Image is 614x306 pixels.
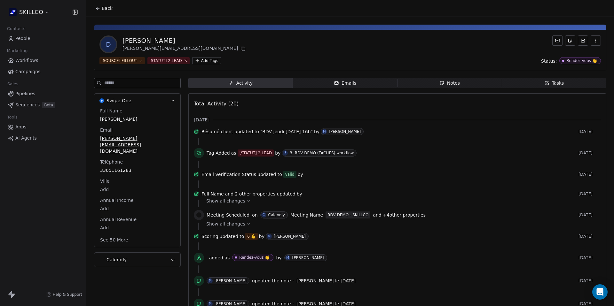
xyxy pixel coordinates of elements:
div: [STATUT] 2.LEAD [149,58,182,64]
span: by [276,255,281,261]
span: [DATE] [579,234,601,239]
div: Calendly [268,213,285,217]
div: [PERSON_NAME] [215,302,247,306]
div: Rendez-vous 👏 [239,255,270,260]
span: Sales [4,79,21,89]
div: Notes [439,80,460,87]
span: Email [99,127,114,133]
span: updated to [234,128,259,135]
span: [PERSON_NAME][EMAIL_ADDRESS][DOMAIN_NAME] [100,135,175,154]
span: Contacts [4,24,28,34]
span: [DATE] [579,150,601,156]
a: AI Agents [5,133,81,143]
div: [PERSON_NAME] [292,256,324,260]
span: Meeting Scheduled [207,212,249,218]
a: Workflows [5,55,81,66]
span: Scoring [201,233,218,240]
div: RDV DEMO - SKILLCO [327,212,368,218]
span: Résumé client [201,128,233,135]
div: [PERSON_NAME] [215,279,247,283]
a: [PERSON_NAME] le [DATE] [296,277,356,285]
div: Emails [334,80,356,87]
a: Apps [5,122,81,132]
span: Help & Support [53,292,82,297]
span: Back [102,5,113,11]
div: [PERSON_NAME] [122,36,247,45]
span: Show all changes [206,198,245,204]
span: [DATE] [579,212,601,218]
span: updated the note - [252,278,294,284]
span: Tag Added [207,150,230,156]
span: [DATE] [579,129,601,134]
div: valid [285,171,295,178]
img: Calendly [99,257,104,262]
div: Tasks [544,80,564,87]
span: Marketing [4,46,30,56]
span: Pipelines [15,90,35,97]
span: SKILLCO [19,8,43,16]
div: 3. RDV DEMO (TACHES) workflow [290,151,354,155]
span: Calendly [106,256,127,263]
img: calendly.png [196,212,201,218]
span: [PERSON_NAME] [100,116,175,122]
span: Ville [99,178,111,184]
span: Status: [541,58,557,64]
span: added as [209,255,230,261]
span: [PERSON_NAME] le [DATE] [296,278,356,283]
div: M [209,278,212,283]
div: Rendez-vous 👏 [566,58,597,63]
div: M [268,234,271,239]
span: by [275,150,280,156]
span: Beta [42,102,55,108]
button: See 50 More [96,234,132,246]
a: Show all changes [206,198,596,204]
span: updated to [257,171,282,178]
a: Pipelines [5,88,81,99]
span: updated to [220,233,244,240]
span: by [298,171,303,178]
span: Total Activity (20) [194,101,239,107]
span: Add [100,205,175,212]
span: by [297,191,302,197]
div: C [263,212,265,218]
span: [DATE] [579,191,601,196]
span: AI Agents [15,135,37,142]
span: Meeting Name [290,212,323,218]
span: "RDV jeudi [DATE] 16h" [260,128,313,135]
span: and 2 other properties updated [225,191,295,197]
div: [STATUT] 2.LEAD [240,150,272,156]
span: by [259,233,264,240]
span: Add [100,186,175,193]
a: People [5,33,81,44]
span: on [252,212,257,218]
div: 6 💪 [247,233,256,240]
a: Campaigns [5,66,81,77]
span: D [101,37,116,52]
a: Show all changes [206,221,596,227]
span: Annual Income [99,197,135,203]
span: Sequences [15,102,40,108]
span: [DATE] [579,172,601,177]
div: Swipe OneSwipe One [94,108,180,247]
span: Tools [4,112,20,122]
button: Swipe OneSwipe One [94,94,180,108]
span: Campaigns [15,68,40,75]
span: Email Verification Status [201,171,256,178]
a: SequencesBeta [5,100,81,110]
span: People [15,35,30,42]
span: [DATE] [579,255,601,260]
span: Téléphone [99,159,124,165]
div: Open Intercom Messenger [592,284,608,300]
span: [DATE] [194,117,209,123]
button: SKILLCO [8,7,51,18]
span: [DATE] [579,278,601,283]
span: Workflows [15,57,38,64]
span: by [314,128,319,135]
span: Apps [15,124,27,130]
button: CalendlyCalendly [94,253,180,267]
span: as [231,150,236,156]
div: [PERSON_NAME] [274,234,306,239]
button: Add Tags [192,57,221,64]
span: Full Name [201,191,224,197]
div: M [323,129,326,134]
